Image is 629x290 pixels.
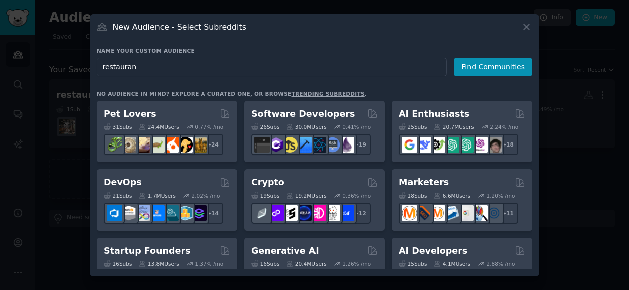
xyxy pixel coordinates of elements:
img: chatgpt_prompts_ [458,137,474,153]
img: GoogleGeminiAI [402,137,417,153]
img: defi_ [339,205,354,221]
h2: DevOps [104,176,142,189]
div: + 14 [202,203,223,224]
div: + 19 [350,134,371,155]
img: 0xPolygon [268,205,284,221]
div: + 18 [497,134,518,155]
img: iOSProgramming [296,137,312,153]
div: + 24 [202,134,223,155]
h2: AI Developers [399,245,467,257]
input: Pick a short name, like "Digital Marketers" or "Movie-Goers" [97,58,447,76]
img: OnlineMarketing [486,205,502,221]
div: 0.41 % /mo [342,123,371,130]
div: 26 Sub s [251,123,279,130]
img: AWS_Certified_Experts [121,205,136,221]
img: turtle [149,137,165,153]
div: 1.37 % /mo [195,260,223,267]
img: csharp [268,137,284,153]
h2: Software Developers [251,108,355,120]
img: AskComputerScience [325,137,340,153]
div: 0.77 % /mo [195,123,223,130]
img: software [254,137,270,153]
div: 30.0M Users [286,123,326,130]
h3: New Audience - Select Subreddits [113,22,246,32]
div: 0.36 % /mo [342,192,371,199]
div: 20.7M Users [434,123,474,130]
img: azuredevops [107,205,122,221]
div: 13.8M Users [139,260,179,267]
img: CryptoNews [325,205,340,221]
div: 19.2M Users [286,192,326,199]
div: 18 Sub s [399,192,427,199]
div: + 11 [497,203,518,224]
div: 1.20 % /mo [487,192,515,199]
img: ArtificalIntelligence [486,137,502,153]
img: aws_cdk [177,205,193,221]
img: DeepSeek [416,137,431,153]
img: platformengineering [163,205,179,221]
img: ethfinance [254,205,270,221]
h3: Name your custom audience [97,47,532,54]
div: 21 Sub s [104,192,132,199]
h2: Pet Lovers [104,108,156,120]
div: 6.6M Users [434,192,470,199]
div: 2.88 % /mo [487,260,515,267]
img: leopardgeckos [135,137,150,153]
div: 20.4M Users [286,260,326,267]
div: 2.24 % /mo [490,123,518,130]
h2: Marketers [399,176,449,189]
div: 1.26 % /mo [342,260,371,267]
img: content_marketing [402,205,417,221]
img: web3 [296,205,312,221]
div: 24.4M Users [139,123,179,130]
img: Docker_DevOps [135,205,150,221]
h2: Startup Founders [104,245,190,257]
div: 2.02 % /mo [192,192,220,199]
img: chatgpt_promptDesign [444,137,459,153]
a: trending subreddits [291,91,364,97]
div: 31 Sub s [104,123,132,130]
img: dogbreed [191,137,207,153]
img: cockatiel [163,137,179,153]
img: herpetology [107,137,122,153]
img: bigseo [416,205,431,221]
img: PetAdvice [177,137,193,153]
div: + 12 [350,203,371,224]
img: ethstaker [282,205,298,221]
img: PlatformEngineers [191,205,207,221]
img: defiblockchain [310,205,326,221]
img: DevOpsLinks [149,205,165,221]
h2: AI Enthusiasts [399,108,469,120]
h2: Crypto [251,176,284,189]
button: Find Communities [454,58,532,76]
img: AItoolsCatalog [430,137,445,153]
img: MarketingResearch [472,205,488,221]
div: 25 Sub s [399,123,427,130]
div: 16 Sub s [251,260,279,267]
img: Emailmarketing [444,205,459,221]
div: 15 Sub s [399,260,427,267]
div: 16 Sub s [104,260,132,267]
img: elixir [339,137,354,153]
img: OpenAIDev [472,137,488,153]
div: No audience in mind? Explore a curated one, or browse . [97,90,367,97]
img: reactnative [310,137,326,153]
div: 19 Sub s [251,192,279,199]
div: 1.7M Users [139,192,176,199]
img: AskMarketing [430,205,445,221]
img: learnjavascript [282,137,298,153]
h2: Generative AI [251,245,319,257]
img: googleads [458,205,474,221]
div: 4.1M Users [434,260,470,267]
img: ballpython [121,137,136,153]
